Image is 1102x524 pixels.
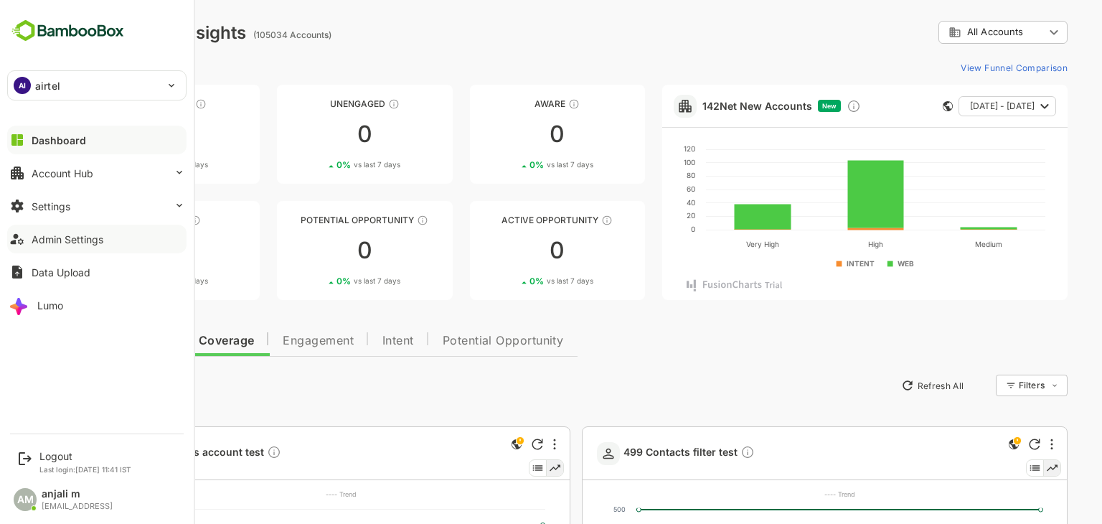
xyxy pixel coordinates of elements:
[34,215,209,225] div: Engaged
[286,276,350,286] div: 0 %
[420,201,595,300] a: Active OpportunityThese accounts have open opportunities which might be at any of the Sales Stage...
[34,98,209,109] div: Unreached
[7,159,187,187] button: Account Hub
[303,159,350,170] span: vs last 7 days
[392,335,514,347] span: Potential Opportunity
[139,215,151,226] div: These accounts are warm, further nurturing would qualify them to MQAs
[14,77,31,94] div: AI
[34,123,209,146] div: 0
[641,225,645,233] text: 0
[7,126,187,154] button: Dashboard
[573,445,705,462] span: 499 Contacts filter test
[518,98,529,110] div: These accounts have just entered the buying cycle and need further nurturing
[458,436,475,455] div: This is a global insight. Segment selection is not applicable for this view
[420,123,595,146] div: 0
[32,167,93,179] div: Account Hub
[844,374,920,397] button: Refresh All
[496,159,543,170] span: vs last 7 days
[203,29,286,40] ag: (105034 Accounts)
[481,439,493,450] div: Refresh
[420,85,595,184] a: AwareThese accounts have just entered the buying cycle and need further nurturing00%vs last 7 days
[479,159,543,170] div: 0 %
[925,240,952,248] text: Medium
[888,19,1017,47] div: All Accounts
[908,96,1006,116] button: [DATE] - [DATE]
[275,490,306,498] text: ---- Trend
[8,71,186,100] div: AIairtel
[227,201,402,300] a: Potential OpportunityThese accounts are MQAs and can be passed on to Inside Sales00%vs last 7 days
[227,239,402,262] div: 0
[7,291,187,319] button: Lumo
[969,380,994,390] div: Filters
[39,465,131,474] p: Last login: [DATE] 11:41 IST
[32,266,90,279] div: Data Upload
[217,445,231,462] div: as
[979,439,990,450] div: Refresh
[479,276,543,286] div: 0 %
[227,123,402,146] div: 0
[34,201,209,300] a: EngagedThese accounts are warm, further nurturing would qualify them to MQAs00%vs last 7 days
[636,184,645,193] text: 60
[503,439,506,450] div: More
[772,102,786,110] span: New
[636,198,645,207] text: 40
[920,97,984,116] span: [DATE] - [DATE]
[636,171,645,179] text: 80
[652,100,762,112] a: 142Net New Accounts
[573,445,710,462] a: 499 Contacts filter testDescription not present
[34,239,209,262] div: 0
[32,233,103,245] div: Admin Settings
[496,276,543,286] span: vs last 7 days
[917,27,973,37] span: All Accounts
[636,211,645,220] text: 20
[420,215,595,225] div: Active Opportunity
[967,373,1017,398] div: Filters
[893,101,903,111] div: This card does not support filter and segments
[7,17,128,45] img: BambooboxFullLogoMark.5f36c76dfaba33ec1ec1367b70bb1252.svg
[227,85,402,184] a: UnengagedThese accounts have not shown enough engagement and need nurturing00%vs last 7 days
[94,159,158,170] div: 0 %
[34,85,209,184] a: UnreachedThese accounts have not been engaged with for a defined time period00%vs last 7 days
[67,505,75,513] text: 5K
[332,335,364,347] span: Intent
[34,373,139,398] button: New Insights
[227,215,402,225] div: Potential Opportunity
[111,276,158,286] span: vs last 7 days
[34,22,196,43] div: Dashboard Insights
[145,98,156,110] div: These accounts have not been engaged with for a defined time period
[774,490,805,498] text: ---- Trend
[35,78,60,93] p: airtel
[696,240,729,249] text: Very High
[76,445,237,462] a: 4176 Accounts account testas
[42,502,113,511] div: [EMAIL_ADDRESS]
[690,445,705,462] div: Description not present
[227,98,402,109] div: Unengaged
[905,56,1017,79] button: View Funnel Comparison
[796,99,811,113] div: Discover new ICP-fit accounts showing engagement — via intent surges, anonymous website visits, L...
[7,258,187,286] button: Data Upload
[7,225,187,253] button: Admin Settings
[39,450,131,462] div: Logout
[94,276,158,286] div: 0 %
[1000,439,1003,450] div: More
[955,436,972,455] div: This is a global insight. Segment selection is not applicable for this view
[303,276,350,286] span: vs last 7 days
[818,240,833,249] text: High
[42,488,113,500] div: anjali m
[32,134,86,146] div: Dashboard
[420,98,595,109] div: Aware
[286,159,350,170] div: 0 %
[14,488,37,511] div: AM
[76,445,231,462] span: 4176 Accounts account test
[32,200,70,212] div: Settings
[898,26,994,39] div: All Accounts
[634,144,645,153] text: 120
[420,239,595,262] div: 0
[634,158,645,167] text: 100
[111,159,158,170] span: vs last 7 days
[551,215,562,226] div: These accounts have open opportunities which might be at any of the Sales Stages
[563,505,575,513] text: 500
[367,215,378,226] div: These accounts are MQAs and can be passed on to Inside Sales
[49,335,204,347] span: Data Quality and Coverage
